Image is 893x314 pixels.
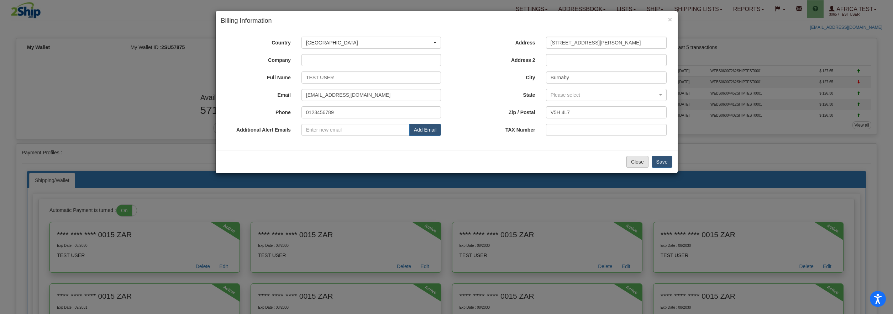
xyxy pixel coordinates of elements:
button: Close [626,156,648,168]
label: Address [447,37,541,46]
button: Close [668,16,672,23]
label: Address 2 [447,54,541,64]
button: Please select [546,89,667,101]
label: Additional Alert Emails [221,124,296,133]
label: Zip / Postal [447,106,541,116]
span: × [668,15,672,23]
label: Company [221,54,296,64]
label: City [447,71,541,81]
label: State [447,89,541,99]
button: Add Email [409,124,441,136]
div: Please select [551,91,658,99]
label: Full Name [221,71,296,81]
label: Email [221,89,296,99]
input: Enter new email [301,124,410,136]
label: TAX Number [447,124,541,133]
div: [GEOGRAPHIC_DATA] [306,39,432,46]
button: Save [652,156,672,168]
label: Country [221,37,296,46]
button: CANADA [301,37,441,49]
h4: Billing Information [221,16,672,26]
label: Phone [221,106,296,116]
